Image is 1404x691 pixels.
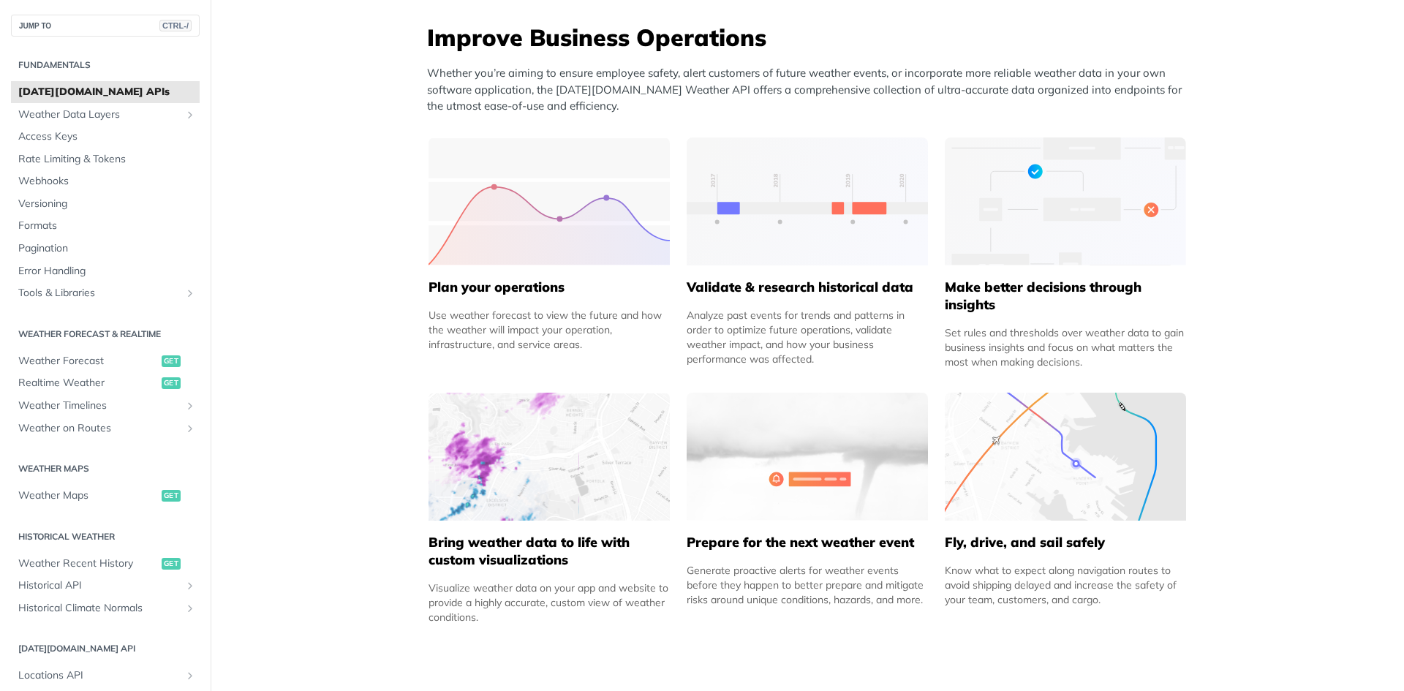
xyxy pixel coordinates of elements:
[945,534,1186,551] h5: Fly, drive, and sail safely
[11,395,200,417] a: Weather TimelinesShow subpages for Weather Timelines
[11,642,200,655] h2: [DATE][DOMAIN_NAME] API
[18,219,196,233] span: Formats
[11,418,200,439] a: Weather on RoutesShow subpages for Weather on Routes
[11,485,200,507] a: Weather Mapsget
[18,107,181,122] span: Weather Data Layers
[18,197,196,211] span: Versioning
[11,282,200,304] a: Tools & LibrariesShow subpages for Tools & Libraries
[18,668,181,683] span: Locations API
[184,423,196,434] button: Show subpages for Weather on Routes
[11,530,200,543] h2: Historical Weather
[11,575,200,597] a: Historical APIShow subpages for Historical API
[18,578,181,593] span: Historical API
[945,325,1186,369] div: Set rules and thresholds over weather data to gain business insights and focus on what matters th...
[11,193,200,215] a: Versioning
[429,534,670,569] h5: Bring weather data to life with custom visualizations
[11,81,200,103] a: [DATE][DOMAIN_NAME] APIs
[429,393,670,521] img: 4463876-group-4982x.svg
[184,603,196,614] button: Show subpages for Historical Climate Normals
[427,21,1195,53] h3: Improve Business Operations
[18,174,196,189] span: Webhooks
[687,279,928,296] h5: Validate & research historical data
[429,137,670,265] img: 39565e8-group-4962x.svg
[11,665,200,687] a: Locations APIShow subpages for Locations API
[11,58,200,72] h2: Fundamentals
[687,308,928,366] div: Analyze past events for trends and patterns in order to optimize future operations, validate weat...
[11,372,200,394] a: Realtime Weatherget
[11,260,200,282] a: Error Handling
[18,488,158,503] span: Weather Maps
[18,264,196,279] span: Error Handling
[11,148,200,170] a: Rate Limiting & Tokens
[11,597,200,619] a: Historical Climate NormalsShow subpages for Historical Climate Normals
[18,556,158,571] span: Weather Recent History
[18,376,158,390] span: Realtime Weather
[429,308,670,352] div: Use weather forecast to view the future and how the weather will impact your operation, infrastru...
[945,137,1186,265] img: a22d113-group-496-32x.svg
[427,65,1195,115] p: Whether you’re aiming to ensure employee safety, alert customers of future weather events, or inc...
[18,85,196,99] span: [DATE][DOMAIN_NAME] APIs
[184,670,196,681] button: Show subpages for Locations API
[11,170,200,192] a: Webhooks
[159,20,192,31] span: CTRL-/
[18,399,181,413] span: Weather Timelines
[162,558,181,570] span: get
[687,534,928,551] h5: Prepare for the next weather event
[18,286,181,301] span: Tools & Libraries
[18,241,196,256] span: Pagination
[162,377,181,389] span: get
[11,238,200,260] a: Pagination
[11,553,200,575] a: Weather Recent Historyget
[429,581,670,624] div: Visualize weather data on your app and website to provide a highly accurate, custom view of weath...
[184,400,196,412] button: Show subpages for Weather Timelines
[184,109,196,121] button: Show subpages for Weather Data Layers
[429,279,670,296] h5: Plan your operations
[11,126,200,148] a: Access Keys
[162,355,181,367] span: get
[184,287,196,299] button: Show subpages for Tools & Libraries
[18,354,158,369] span: Weather Forecast
[11,215,200,237] a: Formats
[162,490,181,502] span: get
[18,129,196,144] span: Access Keys
[945,393,1186,521] img: 994b3d6-mask-group-32x.svg
[184,580,196,592] button: Show subpages for Historical API
[11,350,200,372] a: Weather Forecastget
[687,563,928,607] div: Generate proactive alerts for weather events before they happen to better prepare and mitigate ri...
[11,104,200,126] a: Weather Data LayersShow subpages for Weather Data Layers
[945,279,1186,314] h5: Make better decisions through insights
[11,15,200,37] button: JUMP TOCTRL-/
[11,328,200,341] h2: Weather Forecast & realtime
[945,563,1186,607] div: Know what to expect along navigation routes to avoid shipping delayed and increase the safety of ...
[18,601,181,616] span: Historical Climate Normals
[11,462,200,475] h2: Weather Maps
[18,152,196,167] span: Rate Limiting & Tokens
[687,137,928,265] img: 13d7ca0-group-496-2.svg
[687,393,928,521] img: 2c0a313-group-496-12x.svg
[18,421,181,436] span: Weather on Routes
